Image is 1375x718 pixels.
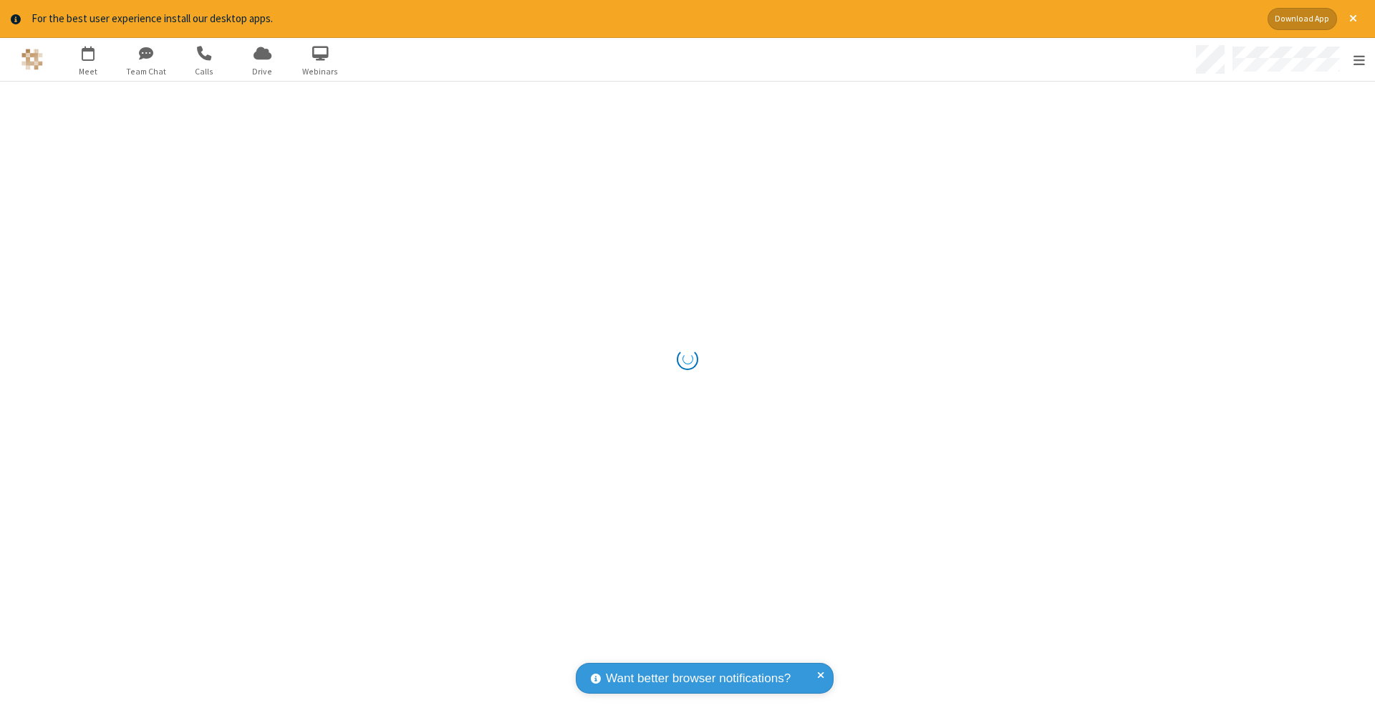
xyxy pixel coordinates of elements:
[1268,8,1337,30] button: Download App
[1342,8,1364,30] button: Close alert
[236,65,289,78] span: Drive
[178,65,231,78] span: Calls
[120,65,173,78] span: Team Chat
[21,49,43,70] img: QA Selenium DO NOT DELETE OR CHANGE
[32,11,1257,27] div: For the best user experience install our desktop apps.
[62,65,115,78] span: Meet
[294,65,347,78] span: Webinars
[606,669,791,688] span: Want better browser notifications?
